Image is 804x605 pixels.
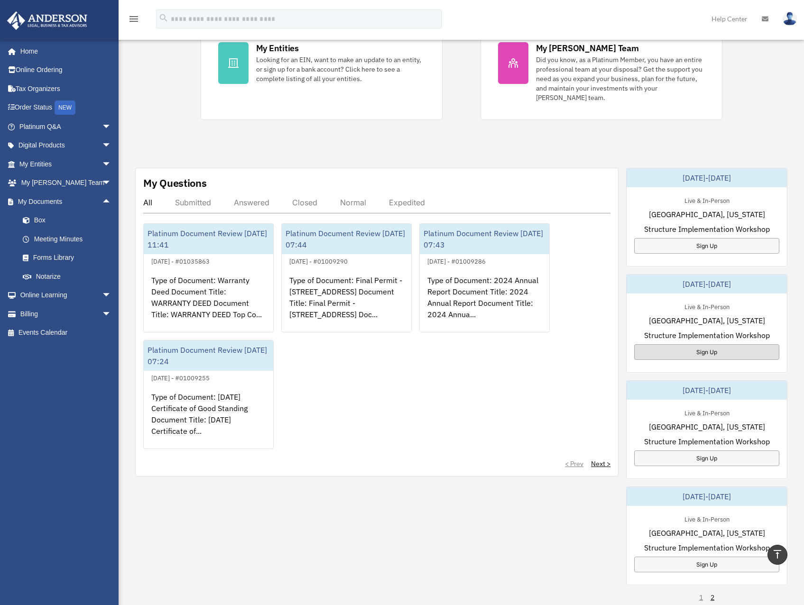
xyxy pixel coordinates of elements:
[102,304,121,324] span: arrow_drop_down
[7,61,126,80] a: Online Ordering
[711,593,714,602] a: 2
[7,304,126,323] a: Billingarrow_drop_down
[143,223,274,332] a: Platinum Document Review [DATE] 11:41[DATE] - #01035863Type of Document: Warranty Deed Document T...
[420,224,549,254] div: Platinum Document Review [DATE] 07:43
[644,436,770,447] span: Structure Implementation Workshop
[234,198,269,207] div: Answered
[634,557,779,572] a: Sign Up
[7,79,126,98] a: Tax Organizers
[128,17,139,25] a: menu
[292,198,317,207] div: Closed
[649,315,765,326] span: [GEOGRAPHIC_DATA], [US_STATE]
[144,267,273,341] div: Type of Document: Warranty Deed Document Title: WARRANTY DEED Document Title: WARRANTY DEED Top C...
[419,223,550,332] a: Platinum Document Review [DATE] 07:43[DATE] - #01009286Type of Document: 2024 Annual Report Docum...
[102,174,121,193] span: arrow_drop_down
[102,192,121,211] span: arrow_drop_up
[420,256,493,266] div: [DATE] - #01009286
[7,155,126,174] a: My Entitiesarrow_drop_down
[7,192,126,211] a: My Documentsarrow_drop_up
[102,155,121,174] span: arrow_drop_down
[143,176,207,190] div: My Questions
[420,267,549,341] div: Type of Document: 2024 Annual Report Document Title: 2024 Annual Report Document Title: 2024 Annu...
[7,286,126,305] a: Online Learningarrow_drop_down
[282,224,411,254] div: Platinum Document Review [DATE] 07:44
[767,545,787,565] a: vertical_align_top
[649,421,765,432] span: [GEOGRAPHIC_DATA], [US_STATE]
[256,55,425,83] div: Looking for an EIN, want to make an update to an entity, or sign up for a bank account? Click her...
[144,256,217,266] div: [DATE] - #01035863
[13,248,126,267] a: Forms Library
[4,11,90,30] img: Anderson Advisors Platinum Portal
[634,238,779,254] a: Sign Up
[772,549,783,560] i: vertical_align_top
[282,256,355,266] div: [DATE] - #01009290
[7,323,126,342] a: Events Calendar
[644,223,770,235] span: Structure Implementation Workshop
[7,117,126,136] a: Platinum Q&Aarrow_drop_down
[591,459,610,468] a: Next >
[55,101,75,115] div: NEW
[256,42,299,54] div: My Entities
[158,13,169,23] i: search
[175,198,211,207] div: Submitted
[783,12,797,26] img: User Pic
[102,286,121,305] span: arrow_drop_down
[677,407,737,417] div: Live & In-Person
[7,42,121,61] a: Home
[13,211,126,230] a: Box
[282,267,411,341] div: Type of Document: Final Permit - [STREET_ADDRESS] Document Title: Final Permit - [STREET_ADDRESS]...
[649,527,765,539] span: [GEOGRAPHIC_DATA], [US_STATE]
[144,340,273,371] div: Platinum Document Review [DATE] 07:24
[481,25,722,120] a: My [PERSON_NAME] Team Did you know, as a Platinum Member, you have an entire professional team at...
[536,55,705,102] div: Did you know, as a Platinum Member, you have an entire professional team at your disposal? Get th...
[7,98,126,118] a: Order StatusNEW
[102,117,121,137] span: arrow_drop_down
[677,301,737,311] div: Live & In-Person
[627,381,787,400] div: [DATE]-[DATE]
[143,198,152,207] div: All
[201,25,443,120] a: My Entities Looking for an EIN, want to make an update to an entity, or sign up for a bank accoun...
[627,168,787,187] div: [DATE]-[DATE]
[644,542,770,553] span: Structure Implementation Workshop
[13,229,126,248] a: Meeting Minutes
[644,330,770,341] span: Structure Implementation Workshop
[281,223,412,332] a: Platinum Document Review [DATE] 07:44[DATE] - #01009290Type of Document: Final Permit - [STREET_A...
[144,224,273,254] div: Platinum Document Review [DATE] 11:41
[677,195,737,205] div: Live & In-Person
[649,209,765,220] span: [GEOGRAPHIC_DATA], [US_STATE]
[536,42,639,54] div: My [PERSON_NAME] Team
[143,340,274,449] a: Platinum Document Review [DATE] 07:24[DATE] - #01009255Type of Document: [DATE] Certificate of Go...
[389,198,425,207] div: Expedited
[627,487,787,506] div: [DATE]-[DATE]
[677,513,737,523] div: Live & In-Person
[102,136,121,156] span: arrow_drop_down
[144,372,217,382] div: [DATE] - #01009255
[128,13,139,25] i: menu
[634,344,779,360] a: Sign Up
[634,450,779,466] a: Sign Up
[13,267,126,286] a: Notarize
[144,384,273,458] div: Type of Document: [DATE] Certificate of Good Standing Document Title: [DATE] Certificate of...
[7,136,126,155] a: Digital Productsarrow_drop_down
[340,198,366,207] div: Normal
[627,275,787,293] div: [DATE]-[DATE]
[7,174,126,192] a: My [PERSON_NAME] Teamarrow_drop_down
